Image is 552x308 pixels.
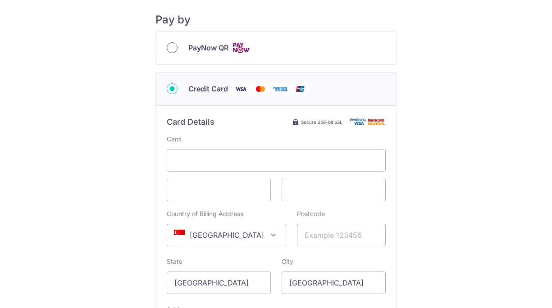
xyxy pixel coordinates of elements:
div: PayNow QR Cards logo [167,42,386,54]
span: Singapore [167,224,286,246]
label: City [282,257,293,266]
iframe: Secure card security code input frame [289,185,378,195]
h5: Pay by [155,13,397,27]
label: State [167,257,182,266]
h6: Card Details [167,117,214,127]
label: Postcode [297,209,325,218]
span: PayNow QR [188,42,228,53]
iframe: Secure card expiration date input frame [174,185,263,195]
img: Visa [232,83,250,95]
div: Credit Card Visa Mastercard American Express Union Pay [167,83,386,95]
span: Credit Card [188,83,228,94]
img: Mastercard [251,83,269,95]
label: Card [167,135,181,144]
span: Singapore [167,224,286,246]
span: Secure 256-bit SSL [301,118,342,126]
input: Example 123456 [297,224,386,246]
iframe: Secure card number input frame [174,155,378,166]
img: American Express [271,83,289,95]
img: Card secure [350,118,386,126]
label: Country of Billing Address [167,209,243,218]
img: Union Pay [291,83,309,95]
img: Cards logo [232,42,250,54]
